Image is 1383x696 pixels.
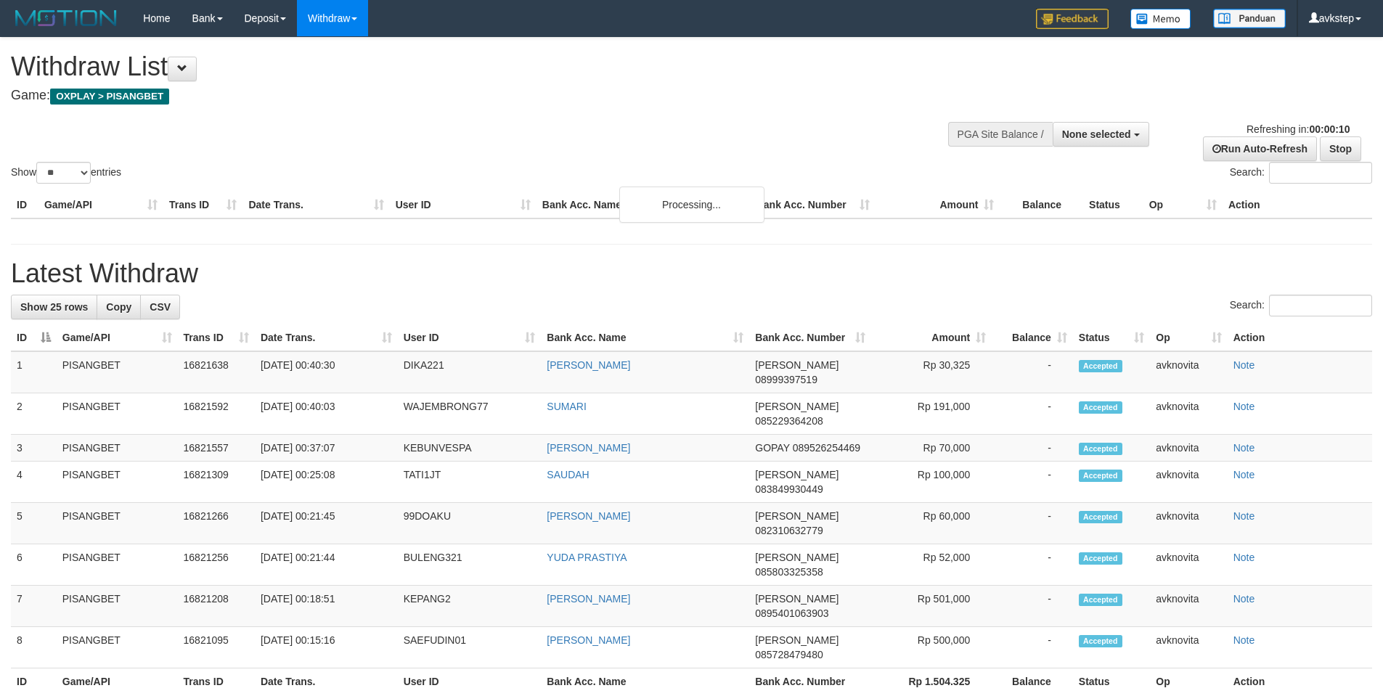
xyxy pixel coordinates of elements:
[255,435,398,462] td: [DATE] 00:37:07
[871,351,992,393] td: Rp 30,325
[398,627,542,668] td: SAEFUDIN01
[1073,324,1150,351] th: Status: activate to sort column ascending
[1062,128,1131,140] span: None selected
[1130,9,1191,29] img: Button%20Memo.svg
[1269,295,1372,316] input: Search:
[1079,635,1122,647] span: Accepted
[1143,192,1223,218] th: Op
[1000,192,1083,218] th: Balance
[1150,586,1227,627] td: avknovita
[749,324,870,351] th: Bank Acc. Number: activate to sort column ascending
[992,324,1073,351] th: Balance: activate to sort column ascending
[57,586,178,627] td: PISANGBET
[140,295,180,319] a: CSV
[1233,469,1255,480] a: Note
[178,351,255,393] td: 16821638
[1073,668,1150,695] th: Status
[11,544,57,586] td: 6
[1150,393,1227,435] td: avknovita
[178,435,255,462] td: 16821557
[255,586,398,627] td: [DATE] 00:18:51
[50,89,169,105] span: OXPLAY > PISANGBET
[547,442,630,454] a: [PERSON_NAME]
[255,351,398,393] td: [DATE] 00:40:30
[871,393,992,435] td: Rp 191,000
[1247,123,1350,135] span: Refreshing in:
[178,503,255,544] td: 16821266
[1233,552,1255,563] a: Note
[755,552,839,563] span: [PERSON_NAME]
[547,634,630,646] a: [PERSON_NAME]
[1233,510,1255,522] a: Note
[97,295,141,319] a: Copy
[11,462,57,503] td: 4
[38,192,163,218] th: Game/API
[755,607,828,619] span: Copy 0895401063903 to clipboard
[57,544,178,586] td: PISANGBET
[1230,295,1372,316] label: Search:
[871,324,992,351] th: Amount: activate to sort column ascending
[1150,351,1227,393] td: avknovita
[1150,668,1227,695] th: Op
[11,192,38,218] th: ID
[871,435,992,462] td: Rp 70,000
[106,301,131,313] span: Copy
[178,668,255,695] th: Trans ID
[948,122,1053,147] div: PGA Site Balance /
[11,668,57,695] th: ID
[547,593,630,605] a: [PERSON_NAME]
[398,668,542,695] th: User ID
[398,393,542,435] td: WAJEMBRONG77
[1053,122,1149,147] button: None selected
[398,462,542,503] td: TATI1JT
[992,393,1073,435] td: -
[749,668,870,695] th: Bank Acc. Number
[255,627,398,668] td: [DATE] 00:15:16
[11,7,121,29] img: MOTION_logo.png
[992,627,1073,668] td: -
[547,552,627,563] a: YUDA PRASTIYA
[36,162,91,184] select: Showentries
[255,668,398,695] th: Date Trans.
[1228,324,1372,351] th: Action
[541,668,749,695] th: Bank Acc. Name
[1079,594,1122,606] span: Accepted
[178,393,255,435] td: 16821592
[255,324,398,351] th: Date Trans.: activate to sort column ascending
[992,503,1073,544] td: -
[992,351,1073,393] td: -
[992,544,1073,586] td: -
[11,259,1372,288] h1: Latest Withdraw
[755,634,839,646] span: [PERSON_NAME]
[1233,634,1255,646] a: Note
[871,503,992,544] td: Rp 60,000
[876,192,1000,218] th: Amount
[547,469,589,480] a: SAUDAH
[755,593,839,605] span: [PERSON_NAME]
[871,462,992,503] td: Rp 100,000
[1079,360,1122,372] span: Accepted
[1083,192,1143,218] th: Status
[398,586,542,627] td: KEPANG2
[1228,668,1372,695] th: Action
[1213,9,1286,28] img: panduan.png
[1150,462,1227,503] td: avknovita
[11,351,57,393] td: 1
[1150,435,1227,462] td: avknovita
[398,324,542,351] th: User ID: activate to sort column ascending
[1309,123,1350,135] strong: 00:00:10
[57,435,178,462] td: PISANGBET
[1233,442,1255,454] a: Note
[1320,136,1361,161] a: Stop
[57,627,178,668] td: PISANGBET
[1150,324,1227,351] th: Op: activate to sort column ascending
[619,187,764,223] div: Processing...
[398,351,542,393] td: DIKA221
[541,324,749,351] th: Bank Acc. Name: activate to sort column ascending
[755,483,823,495] span: Copy 083849930449 to clipboard
[1079,511,1122,523] span: Accepted
[11,324,57,351] th: ID: activate to sort column descending
[992,462,1073,503] td: -
[255,393,398,435] td: [DATE] 00:40:03
[992,435,1073,462] td: -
